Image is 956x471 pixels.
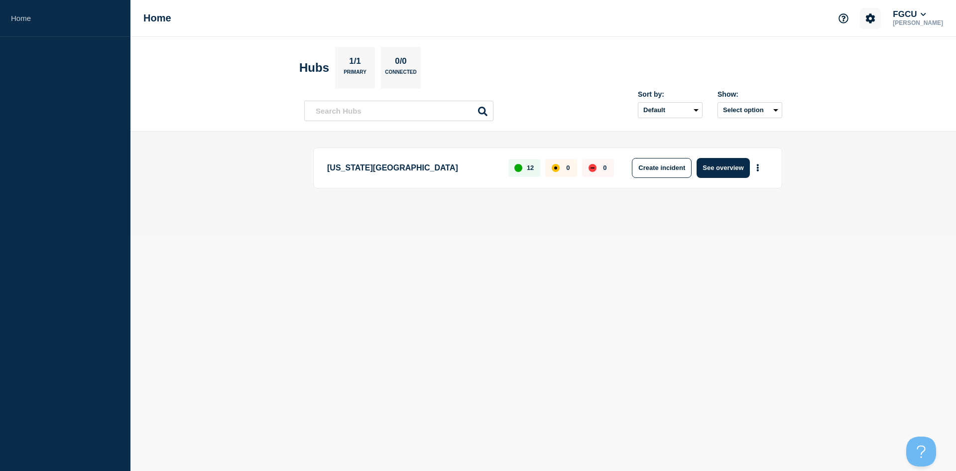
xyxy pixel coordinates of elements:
[143,12,171,24] h1: Home
[527,164,534,171] p: 12
[717,102,782,118] button: Select option
[552,164,560,172] div: affected
[697,158,749,178] button: See overview
[891,9,928,19] button: FGCU
[327,158,497,178] p: [US_STATE][GEOGRAPHIC_DATA]
[638,102,703,118] select: Sort by
[589,164,597,172] div: down
[304,101,493,121] input: Search Hubs
[906,437,936,467] iframe: Help Scout Beacon - Open
[638,90,703,98] div: Sort by:
[344,69,366,80] p: Primary
[299,61,329,75] h2: Hubs
[514,164,522,172] div: up
[385,69,416,80] p: Connected
[833,8,854,29] button: Support
[860,8,881,29] button: Account settings
[346,56,365,69] p: 1/1
[603,164,606,171] p: 0
[717,90,782,98] div: Show:
[391,56,411,69] p: 0/0
[751,158,764,177] button: More actions
[891,19,945,26] p: [PERSON_NAME]
[632,158,692,178] button: Create incident
[566,164,570,171] p: 0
